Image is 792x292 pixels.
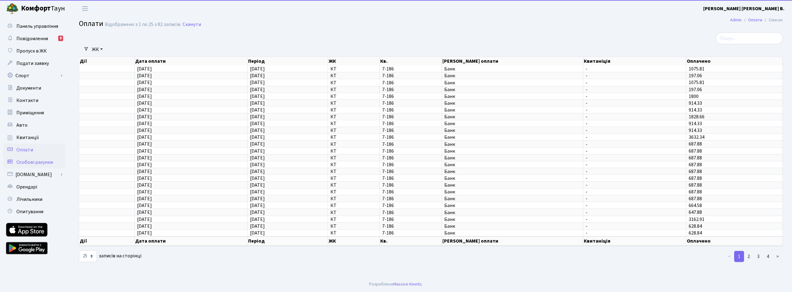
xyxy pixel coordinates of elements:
span: КТ [330,203,377,208]
span: 628.84 [689,223,702,230]
span: [DATE] [250,154,265,161]
span: - [586,231,683,235]
span: [DATE] [250,66,265,72]
span: [DATE] [137,168,152,175]
span: Банк [444,142,580,147]
span: 7-186 [382,142,439,147]
span: КТ [330,87,377,92]
span: Авто [16,122,28,129]
span: КТ [330,94,377,99]
span: Банк [444,101,580,106]
th: Дії [79,236,135,246]
span: Банк [444,189,580,194]
span: 7-186 [382,101,439,106]
span: 687.88 [689,168,702,175]
span: 197.06 [689,72,702,79]
span: 197.06 [689,86,702,93]
a: Панель управління [3,20,65,32]
span: 914.33 [689,120,702,127]
span: [DATE] [250,86,265,93]
th: Кв. [380,236,442,246]
span: 914.33 [689,127,702,134]
span: КТ [330,189,377,194]
span: [DATE] [250,202,265,209]
span: Банк [444,162,580,167]
a: Опитування [3,205,65,218]
span: - [586,94,683,99]
a: Квитанції [3,131,65,144]
span: КТ [330,101,377,106]
span: 687.88 [689,195,702,202]
button: Переключити навігацію [77,3,93,14]
span: [DATE] [137,113,152,120]
span: - [586,87,683,92]
span: [DATE] [137,195,152,202]
span: КТ [330,66,377,71]
span: 7-186 [382,149,439,154]
span: Документи [16,85,41,91]
span: - [586,217,683,222]
span: 1800 [689,93,699,100]
span: - [586,108,683,112]
span: - [586,66,683,71]
a: ЖК [89,44,105,55]
span: Банк [444,149,580,154]
nav: breadcrumb [721,14,792,27]
span: [DATE] [137,216,152,223]
span: - [586,176,683,181]
th: Дії [79,57,135,66]
span: Квитанції [16,134,39,141]
span: Контакти [16,97,38,104]
span: 647.88 [689,209,702,216]
span: Банк [444,121,580,126]
span: 7-186 [382,135,439,140]
span: 628.84 [689,230,702,236]
span: [DATE] [137,202,152,209]
a: Admin [730,17,742,23]
span: - [586,210,683,215]
span: [DATE] [250,127,265,134]
a: Пропуск в ЖК [3,45,65,57]
span: 1075.81 [689,66,704,72]
a: Авто [3,119,65,131]
span: Банк [444,231,580,235]
span: КТ [330,108,377,112]
a: 1 [734,251,744,262]
span: [DATE] [137,66,152,72]
span: Таун [21,3,65,14]
span: 7-186 [382,217,439,222]
span: [DATE] [137,127,152,134]
span: [DATE] [137,223,152,230]
span: 687.88 [689,188,702,195]
span: Банк [444,183,580,188]
span: Банк [444,114,580,119]
span: КТ [330,135,377,140]
span: 914.33 [689,107,702,113]
span: [DATE] [137,182,152,188]
span: [DATE] [250,168,265,175]
span: Банк [444,66,580,71]
b: Комфорт [21,3,51,13]
span: 7-186 [382,210,439,215]
input: Пошук... [716,32,783,44]
span: Банк [444,196,580,201]
a: 2 [744,251,754,262]
span: Повідомлення [16,35,48,42]
span: Банк [444,80,580,85]
span: [DATE] [137,188,152,195]
span: Банк [444,73,580,78]
a: Особові рахунки [3,156,65,168]
span: 3632.34 [689,134,704,141]
span: КТ [330,149,377,154]
span: 687.88 [689,182,702,188]
span: Банк [444,176,580,181]
span: [DATE] [137,134,152,141]
span: 7-186 [382,73,439,78]
a: Орендарі [3,181,65,193]
span: 687.88 [689,154,702,161]
span: [DATE] [250,195,265,202]
th: ЖК [328,57,380,66]
a: [DOMAIN_NAME] [3,168,65,181]
span: - [586,114,683,119]
span: 7-186 [382,121,439,126]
